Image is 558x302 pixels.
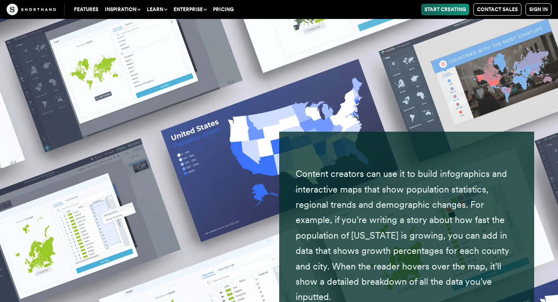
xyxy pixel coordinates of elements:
a: Pricing [210,4,237,15]
button: Learn [144,4,170,15]
img: The Craft [7,4,56,15]
a: Contact Sales [473,3,521,16]
button: Enterprise [170,4,210,15]
a: Sign in [526,3,551,16]
button: Inspiration [102,4,144,15]
a: Start Creating [421,4,469,15]
a: Features [71,4,102,15]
